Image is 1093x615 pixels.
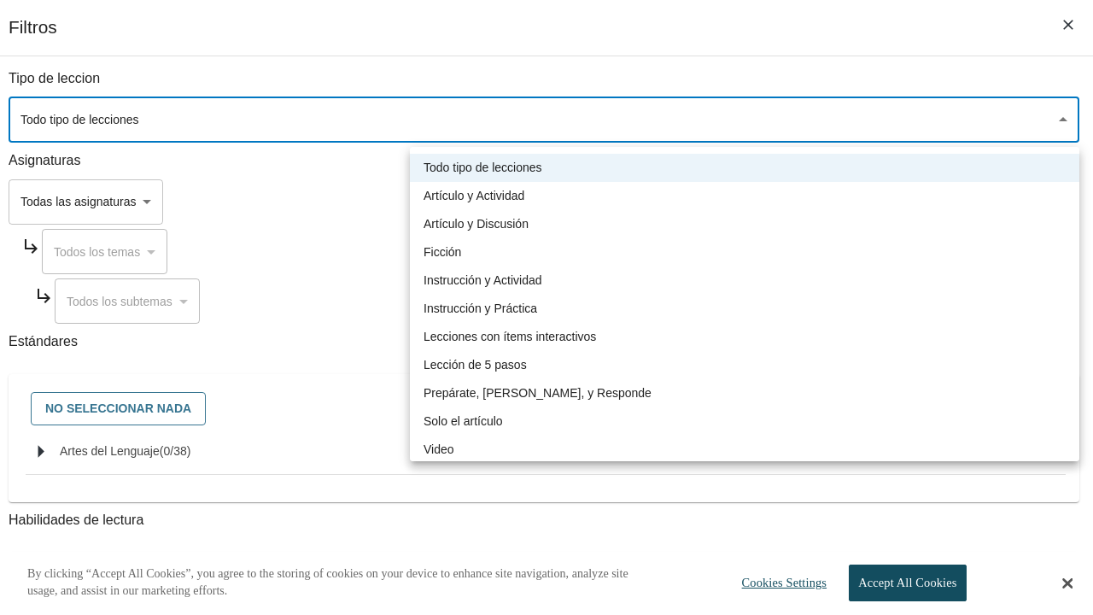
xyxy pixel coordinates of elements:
[410,182,1079,210] li: Artículo y Actividad
[410,238,1079,266] li: Ficción
[410,379,1079,407] li: Prepárate, [PERSON_NAME], y Responde
[410,147,1079,471] ul: Seleccione un tipo de lección
[410,407,1079,436] li: Solo el artículo
[410,295,1079,323] li: Instrucción y Práctica
[410,154,1079,182] li: Todo tipo de lecciones
[410,210,1079,238] li: Artículo y Discusión
[410,323,1079,351] li: Lecciones con ítems interactivos
[410,351,1079,379] li: Lección de 5 pasos
[27,565,656,599] p: By clicking “Accept All Cookies”, you agree to the storing of cookies on your device to enhance s...
[410,266,1079,295] li: Instrucción y Actividad
[1062,576,1073,591] button: Close
[410,436,1079,464] li: Video
[849,565,966,601] button: Accept All Cookies
[727,565,833,600] button: Cookies Settings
